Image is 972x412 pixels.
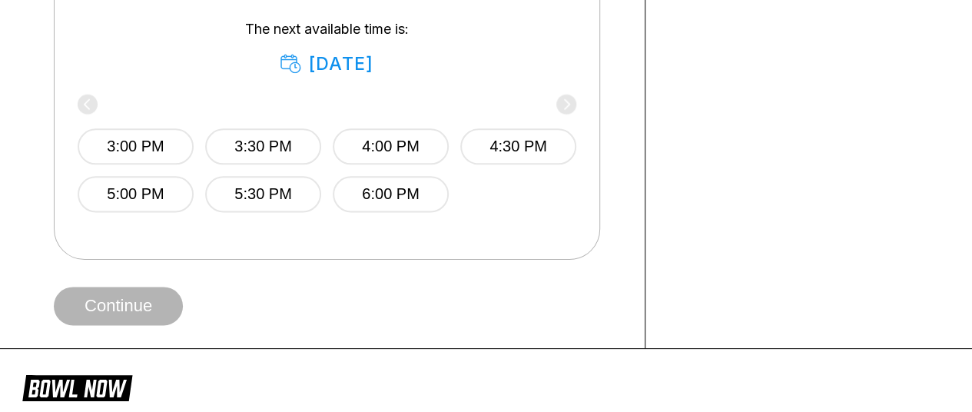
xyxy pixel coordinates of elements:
div: The next available time is: [101,21,553,75]
button: 4:00 PM [333,128,449,164]
button: 6:00 PM [333,176,449,212]
button: 4:30 PM [460,128,576,164]
button: 3:00 PM [78,128,194,164]
button: 5:00 PM [78,176,194,212]
button: 5:30 PM [205,176,321,212]
button: 3:30 PM [205,128,321,164]
div: [DATE] [280,53,373,75]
